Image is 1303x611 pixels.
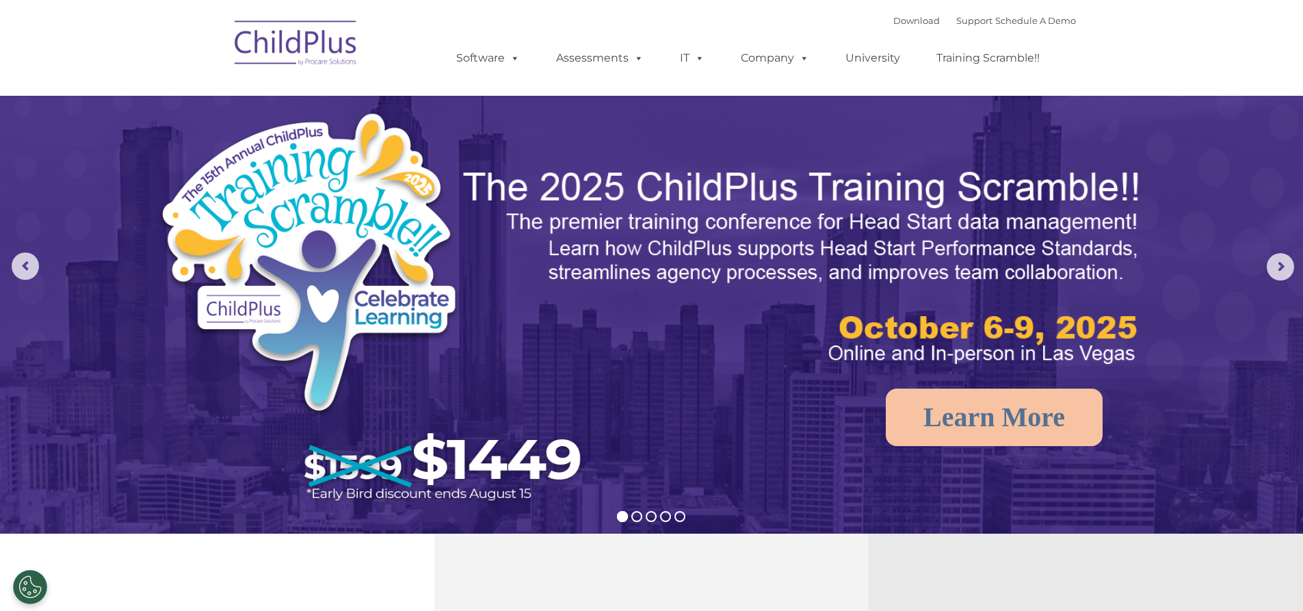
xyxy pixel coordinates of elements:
a: Learn More [886,389,1103,446]
a: Support [956,15,992,26]
span: Phone number [190,146,248,157]
a: Schedule A Demo [995,15,1076,26]
a: Training Scramble!! [923,44,1053,72]
a: University [832,44,914,72]
a: Assessments [542,44,657,72]
a: Software [443,44,534,72]
img: ChildPlus by Procare Solutions [228,11,365,79]
a: IT [666,44,718,72]
button: Cookies Settings [13,570,47,604]
span: Last name [190,90,232,101]
a: Company [727,44,823,72]
font: | [893,15,1076,26]
a: Download [893,15,940,26]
